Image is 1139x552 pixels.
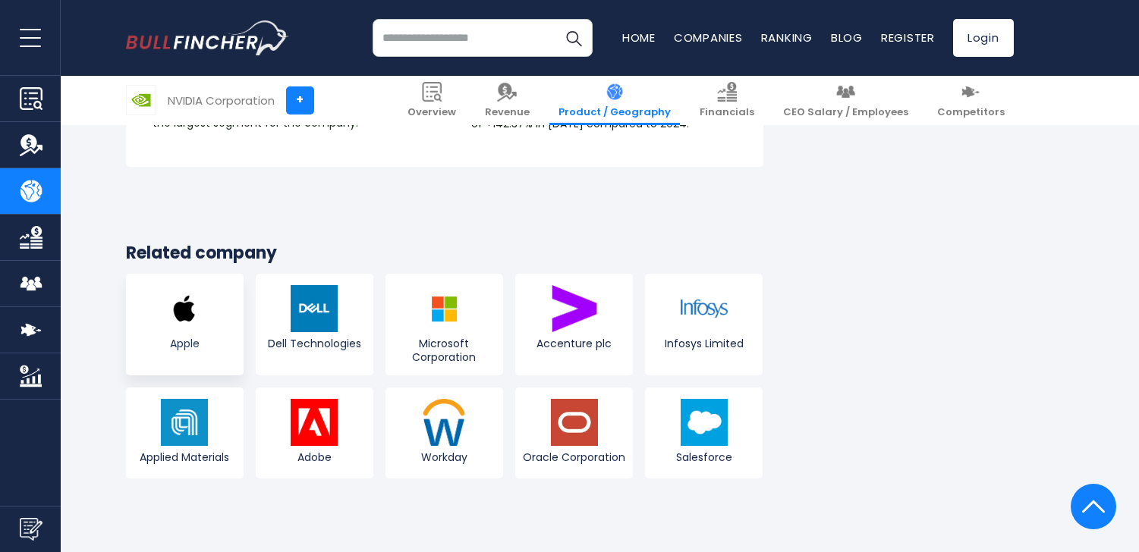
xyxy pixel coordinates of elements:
[291,285,338,332] img: DELL logo
[681,399,728,446] img: CRM logo
[385,274,503,375] a: Microsoft Corporation
[398,76,465,125] a: Overview
[519,450,629,464] span: Oracle Corporation
[622,30,656,45] a: Home
[519,337,629,350] span: Accenture plc
[260,450,370,464] span: Adobe
[645,274,763,375] a: Infosys Limited
[674,30,743,45] a: Companies
[286,86,314,114] a: +
[256,387,373,478] a: Adobe
[515,274,633,375] a: Accenture plc
[681,285,728,332] img: INFY logo
[761,30,813,45] a: Ranking
[831,30,863,45] a: Blog
[407,106,456,119] span: Overview
[130,337,240,350] span: Apple
[161,399,208,446] img: AMAT logo
[645,387,763,478] a: Salesforce
[937,106,1005,119] span: Competitors
[476,76,539,125] a: Revenue
[774,76,917,125] a: CEO Salary / Employees
[389,337,499,364] span: Microsoft Corporation
[549,76,680,125] a: Product / Geography
[127,86,156,114] img: NVDA logo
[126,20,289,55] img: bullfincher logo
[551,285,598,332] img: ACN logo
[700,106,754,119] span: Financials
[420,399,467,446] img: WDAY logo
[126,243,763,265] h3: Related company
[420,285,467,332] img: MSFT logo
[551,399,598,446] img: ORCL logo
[126,274,244,375] a: Apple
[291,399,338,446] img: ADBE logo
[485,106,530,119] span: Revenue
[783,106,908,119] span: CEO Salary / Employees
[558,106,671,119] span: Product / Geography
[385,387,503,478] a: Workday
[130,450,240,464] span: Applied Materials
[161,285,208,332] img: AAPL logo
[126,387,244,478] a: Applied Materials
[649,450,759,464] span: Salesforce
[555,19,593,57] button: Search
[168,92,275,109] div: NVIDIA Corporation
[691,76,763,125] a: Financials
[649,337,759,350] span: Infosys Limited
[260,337,370,350] span: Dell Technologies
[953,19,1014,57] a: Login
[389,450,499,464] span: Workday
[928,76,1014,125] a: Competitors
[881,30,935,45] a: Register
[126,20,289,55] a: Go to homepage
[515,387,633,478] a: Oracle Corporation
[256,274,373,375] a: Dell Technologies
